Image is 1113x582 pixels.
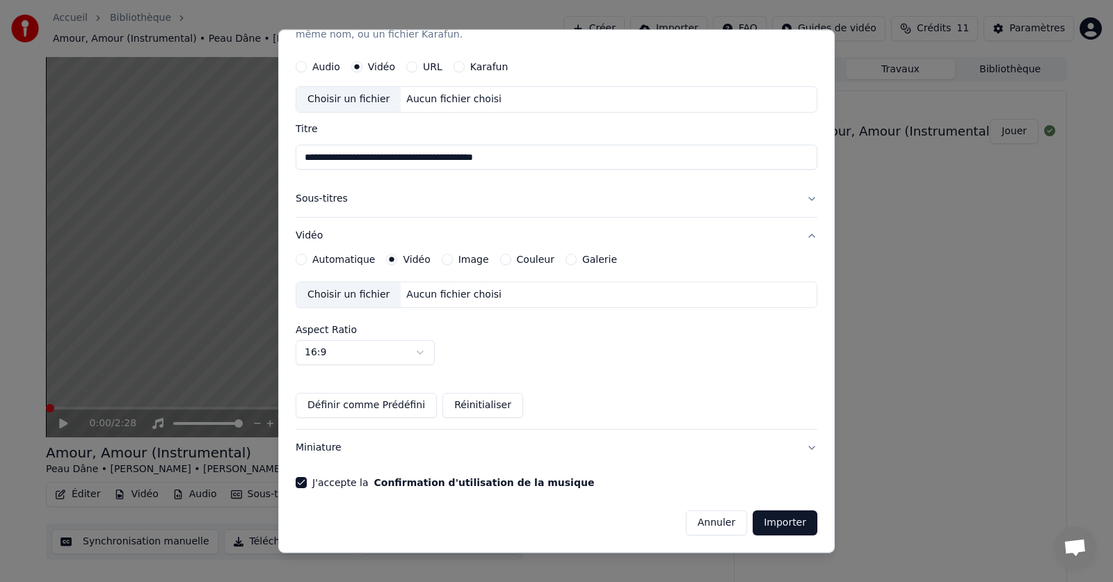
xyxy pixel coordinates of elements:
button: J'accepte la [374,478,594,488]
button: Vidéo [296,218,817,254]
label: Aspect Ratio [296,325,817,335]
label: Automatique [312,255,375,265]
label: Audio [312,63,340,72]
button: Définir comme Prédéfini [296,394,437,419]
div: Choisir un fichier [296,88,401,113]
label: Karafun [470,63,509,72]
label: Vidéo [368,63,395,72]
button: Sous-titres [296,181,817,218]
div: Aucun fichier choisi [401,289,507,302]
button: Importer [753,511,817,536]
label: Couleur [517,255,554,265]
button: Miniature [296,430,817,467]
label: Vidéo [403,255,430,265]
label: Titre [296,124,817,134]
label: Image [458,255,489,265]
label: URL [423,63,442,72]
div: Vidéo [296,254,817,430]
label: J'accepte la [312,478,594,488]
p: Importez un fichier karaoké existant, comme un MP3/MP4 avec paroles intégrées, un fichier LRC ave... [296,15,817,42]
button: Réinitialiser [442,394,523,419]
label: Galerie [582,255,617,265]
button: Annuler [686,511,747,536]
div: Choisir un fichier [296,283,401,308]
div: Aucun fichier choisi [401,93,507,107]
